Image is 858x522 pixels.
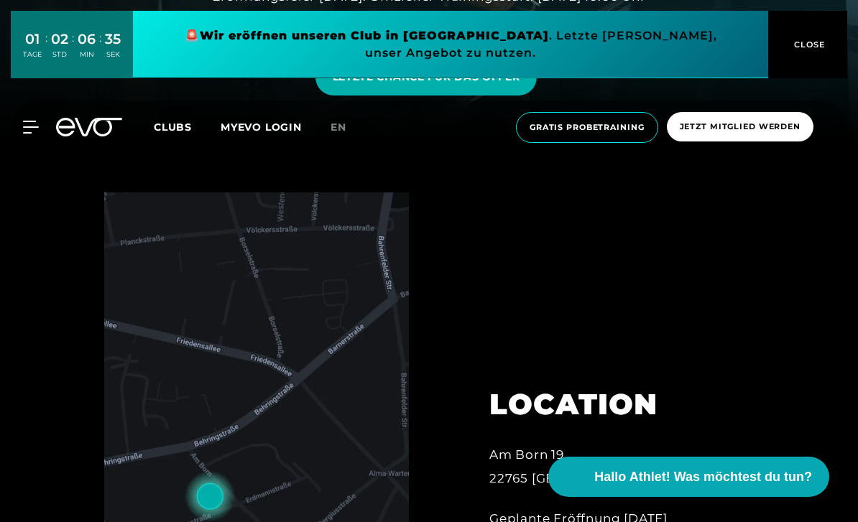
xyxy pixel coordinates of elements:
div: : [99,30,101,68]
div: SEK [105,50,121,60]
a: MYEVO LOGIN [221,121,302,134]
span: Clubs [154,121,192,134]
button: CLOSE [768,11,847,78]
div: MIN [78,50,96,60]
div: STD [51,50,68,60]
div: : [45,30,47,68]
div: TAGE [23,50,42,60]
div: : [72,30,74,68]
a: Clubs [154,120,221,134]
a: en [331,119,364,136]
span: Jetzt Mitglied werden [680,121,801,133]
span: CLOSE [790,38,826,51]
div: 35 [105,29,121,50]
span: Hallo Athlet! Was möchtest du tun? [594,467,812,487]
a: Gratis Probetraining [512,112,663,143]
a: Jetzt Mitglied werden [663,112,818,143]
button: Hallo Athlet! Was möchtest du tun? [548,457,829,497]
div: Am Born 19 22765 [GEOGRAPHIC_DATA] [489,443,725,490]
span: Gratis Probetraining [530,121,645,134]
span: en [331,121,346,134]
h2: LOCATION [489,387,725,421]
div: 02 [51,29,68,50]
div: 01 [23,29,42,50]
div: 06 [78,29,96,50]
